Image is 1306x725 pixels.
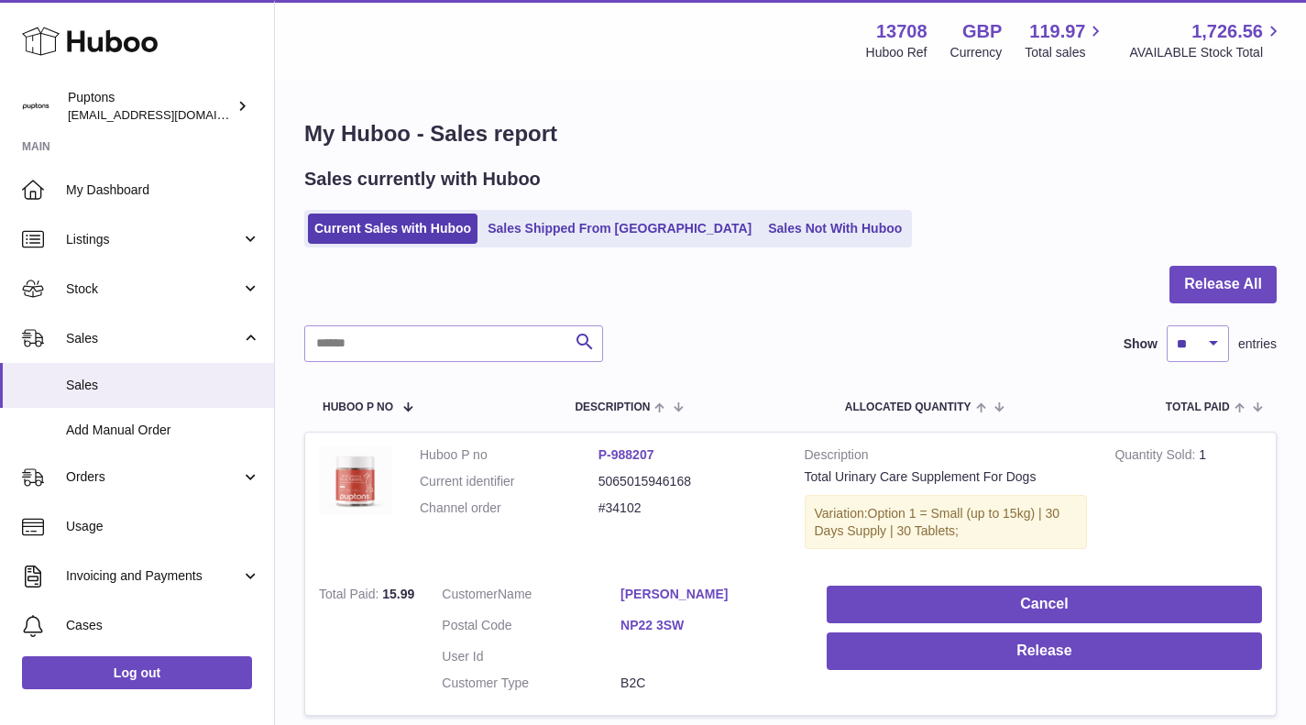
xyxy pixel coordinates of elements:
[1124,335,1158,353] label: Show
[962,19,1002,44] strong: GBP
[66,181,260,199] span: My Dashboard
[66,617,260,634] span: Cases
[304,167,541,192] h2: Sales currently with Huboo
[66,422,260,439] span: Add Manual Order
[575,401,650,413] span: Description
[1238,335,1277,353] span: entries
[762,214,908,244] a: Sales Not With Huboo
[442,675,620,692] dt: Customer Type
[1169,266,1277,303] button: Release All
[420,500,598,517] dt: Channel order
[481,214,758,244] a: Sales Shipped From [GEOGRAPHIC_DATA]
[442,586,620,608] dt: Name
[598,447,654,462] a: P-988207
[950,44,1003,61] div: Currency
[620,586,799,603] a: [PERSON_NAME]
[1114,447,1199,467] strong: Quantity Sold
[22,656,252,689] a: Log out
[442,617,620,639] dt: Postal Code
[815,506,1060,538] span: Option 1 = Small (up to 15kg) | 30 Days Supply | 30 Tablets;
[319,587,382,606] strong: Total Paid
[805,495,1088,550] div: Variation:
[66,518,260,535] span: Usage
[876,19,927,44] strong: 13708
[308,214,477,244] a: Current Sales with Huboo
[66,567,241,585] span: Invoicing and Payments
[442,587,498,601] span: Customer
[805,446,1088,468] strong: Description
[420,446,598,464] dt: Huboo P no
[620,617,799,634] a: NP22 3SW
[805,468,1088,486] div: Total Urinary Care Supplement For Dogs
[1025,19,1106,61] a: 119.97 Total sales
[827,632,1262,670] button: Release
[66,377,260,394] span: Sales
[66,231,241,248] span: Listings
[1101,433,1276,573] td: 1
[1191,19,1263,44] span: 1,726.56
[442,648,620,665] dt: User Id
[1025,44,1106,61] span: Total sales
[323,401,393,413] span: Huboo P no
[1029,19,1085,44] span: 119.97
[66,330,241,347] span: Sales
[598,500,777,517] dd: #34102
[1129,44,1284,61] span: AVAILABLE Stock Total
[1129,19,1284,61] a: 1,726.56 AVAILABLE Stock Total
[620,675,799,692] dd: B2C
[68,107,269,122] span: [EMAIL_ADDRESS][DOMAIN_NAME]
[598,473,777,490] dd: 5065015946168
[66,468,241,486] span: Orders
[382,587,414,601] span: 15.99
[68,89,233,124] div: Puptons
[827,586,1262,623] button: Cancel
[420,473,598,490] dt: Current identifier
[66,280,241,298] span: Stock
[22,93,49,120] img: hello@puptons.com
[1166,401,1230,413] span: Total paid
[866,44,927,61] div: Huboo Ref
[845,401,971,413] span: ALLOCATED Quantity
[319,446,392,515] img: TotalUrinaryCareTablets120.jpg
[304,119,1277,148] h1: My Huboo - Sales report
